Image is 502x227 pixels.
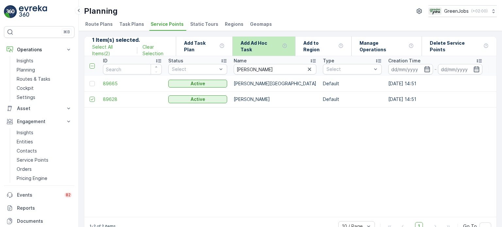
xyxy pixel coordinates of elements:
a: Entities [14,137,75,146]
button: Engagement [4,115,75,128]
p: Events [17,192,60,198]
td: Default [320,76,385,91]
span: Geomaps [250,21,272,27]
button: Asset [4,102,75,115]
p: Orders [17,166,32,172]
a: Routes & Tasks [14,74,75,84]
p: Select [326,66,372,73]
input: Search [103,64,162,74]
p: Planning [17,67,35,73]
a: Insights [14,56,75,65]
p: Documents [17,218,72,224]
p: Manage Operations [360,40,406,53]
p: Contacts [17,148,37,154]
p: Creation Time [388,57,421,64]
span: Service Points [151,21,184,27]
a: Contacts [14,146,75,155]
a: 89628 [103,96,162,103]
a: Events82 [4,188,75,202]
img: logo [4,5,17,18]
p: Operations [17,46,61,53]
button: GreenJobs(+02:00) [428,5,497,17]
td: Default [320,91,385,107]
span: Regions [225,21,243,27]
span: Route Plans [85,21,113,27]
p: Reports [17,205,72,211]
p: Status [168,57,183,64]
a: Reports [4,202,75,215]
p: Asset [17,105,61,112]
p: Service Points [17,157,48,163]
span: Static Tours [190,21,218,27]
p: Active [191,96,205,103]
p: ⌘B [63,29,70,35]
input: Search [234,64,316,74]
button: Active [168,95,227,103]
p: Entities [17,138,33,145]
p: - [434,65,437,73]
span: Task Plans [119,21,144,27]
a: Cockpit [14,84,75,93]
p: Routes & Tasks [17,76,50,82]
a: Insights [14,128,75,137]
td: [PERSON_NAME] [230,91,320,107]
a: Orders [14,165,75,174]
a: Service Points [14,155,75,165]
p: Planning [84,6,118,16]
p: Select [172,66,217,73]
p: Type [323,57,334,64]
p: Add to Region [303,40,336,53]
p: Active [191,80,205,87]
p: Insights [17,129,33,136]
td: [DATE] 14:51 [385,76,486,91]
p: 82 [66,192,71,198]
p: ID [103,57,108,64]
button: Operations [4,43,75,56]
p: Cockpit [17,85,34,91]
p: Add Ad Hoc Task [241,40,279,53]
button: Active [168,80,227,88]
input: dd/mm/yyyy [438,64,483,74]
a: Settings [14,93,75,102]
p: Delete Service Points [430,40,481,53]
p: Engagement [17,118,61,125]
a: 89665 [103,80,162,87]
a: Planning [14,65,75,74]
p: Clear Selection [142,44,176,57]
div: Toggle Row Selected [90,81,95,86]
p: ( +02:00 ) [471,8,488,14]
img: logo_light-DOdMpM7g.png [19,5,47,18]
div: Toggle Row Selected [90,97,95,102]
p: Pricing Engine [17,175,47,182]
td: [DATE] 14:51 [385,91,486,107]
img: Green_Jobs_Logo.png [428,8,442,15]
p: GreenJobs [444,8,469,14]
a: Pricing Engine [14,174,75,183]
p: Name [234,57,247,64]
p: 1 Item(s) selected. [92,36,176,44]
p: Select All Items ( 2 ) [92,44,132,57]
p: Settings [17,94,35,101]
td: [PERSON_NAME][GEOGRAPHIC_DATA] [230,76,320,91]
p: Insights [17,57,33,64]
p: Add Task Plan [184,40,217,53]
input: dd/mm/yyyy [388,64,433,74]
